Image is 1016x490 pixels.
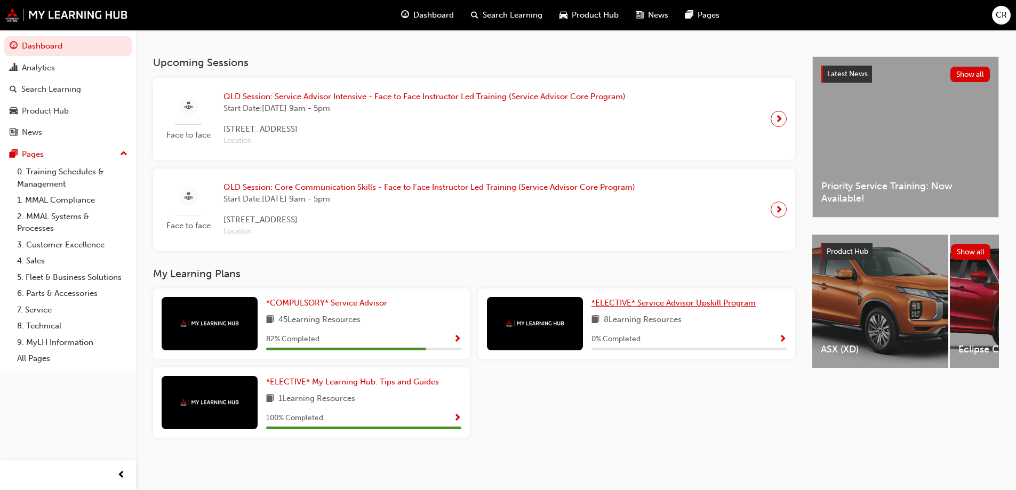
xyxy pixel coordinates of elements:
[4,123,132,142] a: News
[185,100,193,113] span: sessionType_FACE_TO_FACE-icon
[13,302,132,318] a: 7. Service
[951,244,991,260] button: Show all
[812,235,948,368] a: ASX (XD)
[162,220,215,232] span: Face to face
[266,392,274,406] span: book-icon
[627,4,677,26] a: news-iconNews
[393,4,462,26] a: guage-iconDashboard
[812,57,999,218] a: Latest NewsShow allPriority Service Training: Now Available!
[266,297,391,309] a: *COMPULSORY* Service Advisor
[4,58,132,78] a: Analytics
[992,6,1011,25] button: CR
[453,333,461,346] button: Show Progress
[21,83,81,95] div: Search Learning
[591,333,641,346] span: 0 % Completed
[162,177,787,242] a: Face to faceQLD Session: Core Communication Skills - Face to Face Instructor Led Training (Servic...
[266,377,439,387] span: *ELECTIVE* My Learning Hub: Tips and Guides
[685,9,693,22] span: pages-icon
[13,164,132,192] a: 0. Training Schedules & Management
[223,226,635,238] span: Location
[821,343,940,356] span: ASX (XD)
[223,193,635,205] span: Start Date: [DATE] 9am - 5pm
[779,333,787,346] button: Show Progress
[551,4,627,26] a: car-iconProduct Hub
[223,135,626,147] span: Location
[4,101,132,121] a: Product Hub
[13,285,132,302] a: 6. Parts & Accessories
[185,190,193,204] span: sessionType_FACE_TO_FACE-icon
[223,214,635,226] span: [STREET_ADDRESS]
[462,4,551,26] a: search-iconSearch Learning
[10,63,18,73] span: chart-icon
[4,79,132,99] a: Search Learning
[453,335,461,344] span: Show Progress
[698,9,719,21] span: Pages
[821,180,990,204] span: Priority Service Training: Now Available!
[10,42,18,51] span: guage-icon
[120,147,127,161] span: up-icon
[10,85,17,94] span: search-icon
[278,392,355,406] span: 1 Learning Resources
[827,69,868,78] span: Latest News
[4,144,132,164] button: Pages
[591,298,756,308] span: *ELECTIVE* Service Advisor Upskill Program
[22,105,69,117] div: Product Hub
[223,123,626,135] span: [STREET_ADDRESS]
[180,320,239,327] img: mmal
[13,334,132,351] a: 9. MyLH Information
[153,57,795,69] h3: Upcoming Sessions
[223,102,626,115] span: Start Date: [DATE] 9am - 5pm
[223,91,626,103] span: QLD Session: Service Advisor Intensive - Face to Face Instructor Led Training (Service Advisor Co...
[572,9,619,21] span: Product Hub
[453,414,461,423] span: Show Progress
[996,9,1007,21] span: CR
[591,297,760,309] a: *ELECTIVE* Service Advisor Upskill Program
[648,9,668,21] span: News
[266,376,443,388] a: *ELECTIVE* My Learning Hub: Tips and Guides
[162,129,215,141] span: Face to face
[13,269,132,286] a: 5. Fleet & Business Solutions
[223,181,635,194] span: QLD Session: Core Communication Skills - Face to Face Instructor Led Training (Service Advisor Co...
[5,8,128,22] img: mmal
[13,192,132,208] a: 1. MMAL Compliance
[13,253,132,269] a: 4. Sales
[413,9,454,21] span: Dashboard
[266,314,274,327] span: book-icon
[162,86,787,151] a: Face to faceQLD Session: Service Advisor Intensive - Face to Face Instructor Led Training (Servic...
[821,243,990,260] a: Product HubShow all
[401,9,409,22] span: guage-icon
[10,128,18,138] span: news-icon
[821,66,990,83] a: Latest NewsShow all
[278,314,361,327] span: 45 Learning Resources
[153,268,795,280] h3: My Learning Plans
[180,399,239,406] img: mmal
[266,412,323,424] span: 100 % Completed
[591,314,599,327] span: book-icon
[10,107,18,116] span: car-icon
[266,333,319,346] span: 82 % Completed
[779,335,787,344] span: Show Progress
[677,4,728,26] a: pages-iconPages
[22,148,44,160] div: Pages
[13,237,132,253] a: 3. Customer Excellence
[604,314,682,327] span: 8 Learning Resources
[636,9,644,22] span: news-icon
[559,9,567,22] span: car-icon
[453,412,461,425] button: Show Progress
[827,247,868,256] span: Product Hub
[13,350,132,367] a: All Pages
[266,298,387,308] span: *COMPULSORY* Service Advisor
[471,9,478,22] span: search-icon
[22,126,42,139] div: News
[22,62,55,74] div: Analytics
[13,318,132,334] a: 8. Technical
[117,469,125,482] span: prev-icon
[506,320,564,327] img: mmal
[775,202,783,217] span: next-icon
[4,34,132,144] button: DashboardAnalyticsSearch LearningProduct HubNews
[775,111,783,126] span: next-icon
[483,9,542,21] span: Search Learning
[13,208,132,237] a: 2. MMAL Systems & Processes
